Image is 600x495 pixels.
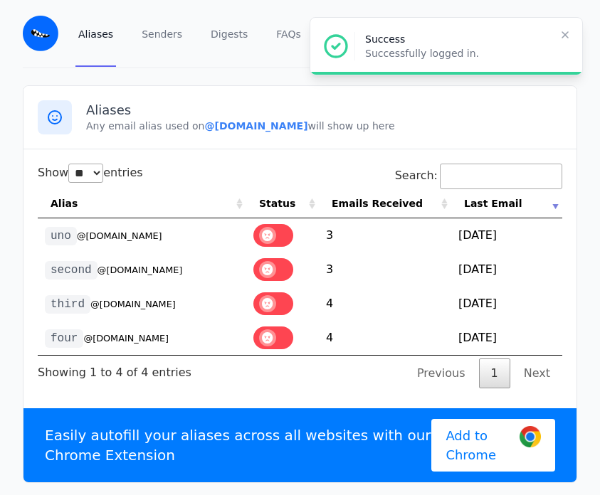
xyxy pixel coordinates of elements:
code: four [45,329,83,348]
td: [DATE] [451,218,562,252]
a: Add to Chrome [431,419,555,472]
th: Alias: activate to sort column ascending [38,189,246,218]
small: @[DOMAIN_NAME] [83,333,169,344]
small: @[DOMAIN_NAME] [90,299,176,309]
select: Showentries [68,164,103,183]
a: Previous [405,358,478,388]
img: Google Chrome Logo [520,426,541,447]
label: Search: [395,169,562,182]
th: Emails Received: activate to sort column ascending [319,189,451,218]
a: 1 [479,358,510,388]
p: Easily autofill your aliases across all websites with our Chrome Extension [45,425,431,465]
td: [DATE] [451,252,562,287]
th: Status: activate to sort column ascending [246,189,319,218]
th: Last Email: activate to sort column ascending [451,189,562,218]
span: Add to Chrome [446,426,509,464]
td: 4 [319,321,451,355]
p: Successfully logged in. [365,46,548,60]
td: [DATE] [451,287,562,321]
a: Next [512,358,562,388]
small: @[DOMAIN_NAME] [98,265,183,275]
img: Email Monster [23,16,58,51]
input: Search: [440,164,562,189]
p: Any email alias used on will show up here [86,119,562,133]
td: [DATE] [451,321,562,355]
code: second [45,261,98,280]
td: 4 [319,287,451,321]
small: @[DOMAIN_NAME] [77,230,162,241]
h3: Aliases [86,102,562,119]
code: third [45,295,90,314]
code: uno [45,227,77,245]
td: 3 [319,218,451,252]
td: 3 [319,252,451,287]
label: Show entries [38,166,143,179]
span: Success [365,33,405,45]
b: @[DOMAIN_NAME] [204,120,307,132]
div: Showing 1 to 4 of 4 entries [38,356,191,381]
